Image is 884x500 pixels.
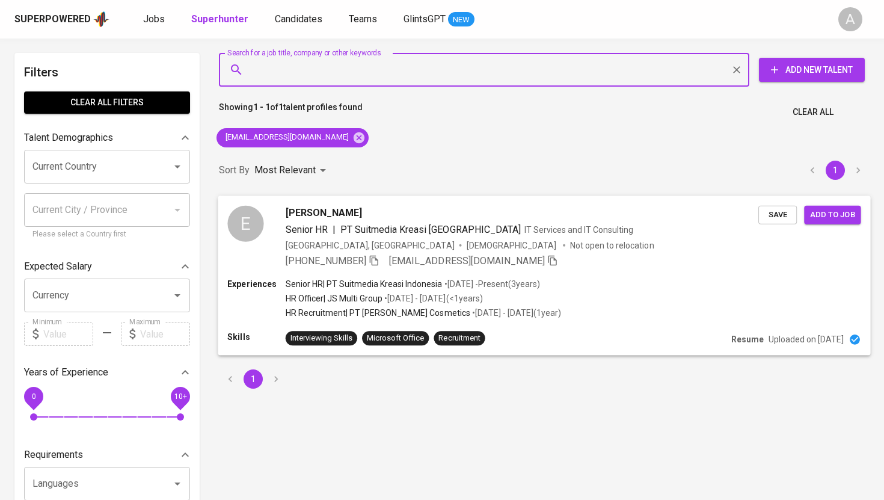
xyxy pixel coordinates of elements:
[93,10,109,28] img: app logo
[43,322,93,346] input: Value
[24,126,190,150] div: Talent Demographics
[253,102,270,112] b: 1 - 1
[438,333,480,344] div: Recruitment
[524,224,634,234] span: IT Services and IT Consulting
[24,255,190,279] div: Expected Salary
[286,278,443,290] p: Senior HR | PT Suitmedia Kreasi Indonesia
[14,13,91,26] div: Superpowered
[728,61,745,78] button: Clear
[191,12,251,27] a: Superhunter
[838,7,862,31] div: A
[382,292,482,304] p: • [DATE] - [DATE] ( <1 years )
[254,163,316,177] p: Most Relevant
[34,95,180,110] span: Clear All filters
[191,13,248,25] b: Superhunter
[219,163,250,177] p: Sort By
[286,307,470,319] p: HR Recruitment | PT [PERSON_NAME] Cosmetics
[793,105,833,120] span: Clear All
[286,255,366,266] span: [PHONE_NUMBER]
[333,222,336,236] span: |
[24,448,83,462] p: Requirements
[140,322,190,346] input: Value
[278,102,283,112] b: 1
[759,58,865,82] button: Add New Talent
[286,223,328,235] span: Senior HR
[801,161,870,180] nav: pagination navigation
[764,208,791,221] span: Save
[24,63,190,82] h6: Filters
[227,331,285,343] p: Skills
[24,91,190,114] button: Clear All filters
[826,161,845,180] button: page 1
[275,13,322,25] span: Candidates
[24,443,190,467] div: Requirements
[169,287,186,304] button: Open
[448,14,474,26] span: NEW
[367,333,424,344] div: Microsoft Office
[219,101,363,123] p: Showing of talent profiles found
[349,13,377,25] span: Teams
[286,239,455,251] div: [GEOGRAPHIC_DATA], [GEOGRAPHIC_DATA]
[227,205,263,241] div: E
[143,13,165,25] span: Jobs
[31,392,35,401] span: 0
[804,205,861,224] button: Add to job
[442,278,539,290] p: • [DATE] - Present ( 3 years )
[24,259,92,274] p: Expected Salary
[290,333,352,344] div: Interviewing Skills
[32,229,182,241] p: Please select a Country first
[169,158,186,175] button: Open
[275,12,325,27] a: Candidates
[24,365,108,380] p: Years of Experience
[143,12,167,27] a: Jobs
[404,12,474,27] a: GlintsGPT NEW
[470,307,561,319] p: • [DATE] - [DATE] ( 1 year )
[769,63,855,78] span: Add New Talent
[758,205,797,224] button: Save
[286,205,362,220] span: [PERSON_NAME]
[731,333,764,345] p: Resume
[24,131,113,145] p: Talent Demographics
[174,392,186,401] span: 10+
[788,101,838,123] button: Clear All
[340,223,521,235] span: PT Suitmedia Kreasi [GEOGRAPHIC_DATA]
[244,369,263,389] button: page 1
[467,239,558,251] span: [DEMOGRAPHIC_DATA]
[14,10,109,28] a: Superpoweredapp logo
[24,360,190,384] div: Years of Experience
[169,475,186,492] button: Open
[404,13,446,25] span: GlintsGPT
[769,333,844,345] p: Uploaded on [DATE]
[227,278,285,290] p: Experiences
[286,292,382,304] p: HR Officer | JS Multi Group
[219,369,287,389] nav: pagination navigation
[570,239,654,251] p: Not open to relocation
[216,132,356,143] span: [EMAIL_ADDRESS][DOMAIN_NAME]
[810,208,855,221] span: Add to job
[216,128,369,147] div: [EMAIL_ADDRESS][DOMAIN_NAME]
[219,196,870,355] a: E[PERSON_NAME]Senior HR|PT Suitmedia Kreasi [GEOGRAPHIC_DATA]IT Services and IT Consulting[GEOGRA...
[254,159,330,182] div: Most Relevant
[349,12,379,27] a: Teams
[389,255,545,266] span: [EMAIL_ADDRESS][DOMAIN_NAME]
